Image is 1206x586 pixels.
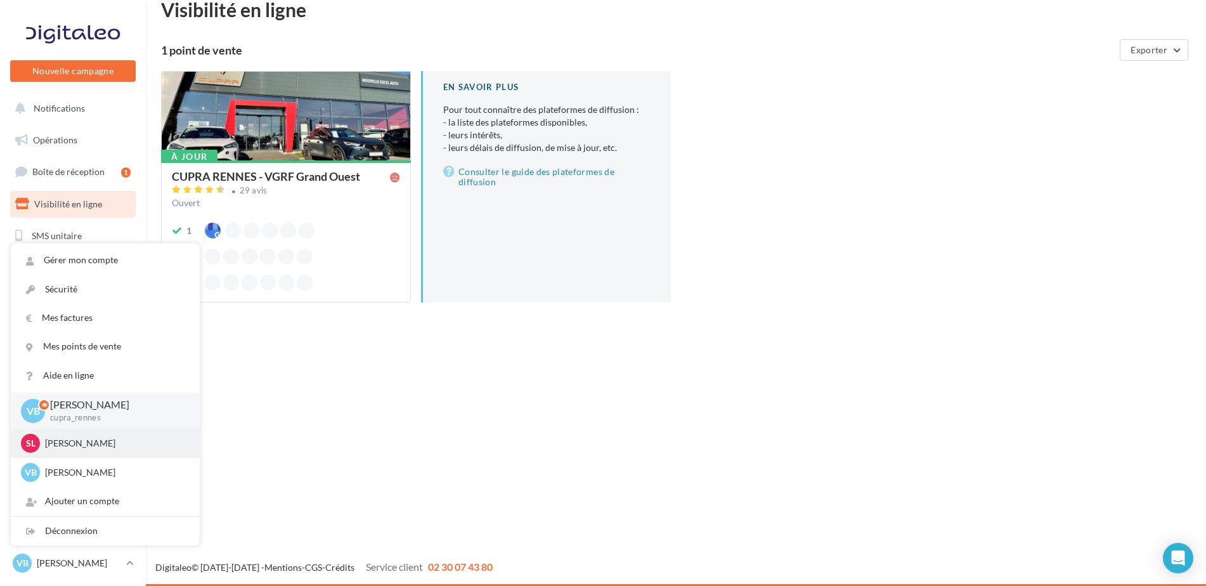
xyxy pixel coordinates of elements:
[32,230,82,240] span: SMS unitaire
[121,167,131,178] div: 1
[32,166,105,177] span: Boîte de réception
[34,199,102,209] span: Visibilité en ligne
[1120,39,1188,61] button: Exporter
[33,134,77,145] span: Opérations
[366,561,423,573] span: Service client
[8,158,138,185] a: Boîte de réception1
[428,561,493,573] span: 02 30 07 43 80
[8,348,138,375] a: Calendrier
[172,171,360,182] div: CUPRA RENNES - VGRF Grand Ouest
[8,254,138,280] a: Campagnes
[11,361,200,390] a: Aide en ligne
[11,246,200,275] a: Gérer mon compte
[11,332,200,361] a: Mes points de vente
[10,60,136,82] button: Nouvelle campagne
[155,562,191,573] a: Digitaleo
[1163,543,1193,573] div: Open Intercom Messenger
[11,487,200,516] div: Ajouter un compte
[11,517,200,545] div: Déconnexion
[8,95,133,122] button: Notifications
[45,466,185,479] p: [PERSON_NAME]
[264,562,302,573] a: Mentions
[11,275,200,304] a: Sécurité
[172,197,200,208] span: Ouvert
[8,422,138,460] a: Campagnes DataOnDemand
[50,412,179,424] p: cupra_rennes
[305,562,322,573] a: CGS
[443,129,651,141] li: - leurs intérêts,
[161,44,1115,56] div: 1 point de vente
[8,380,138,417] a: PLV et print personnalisable
[172,184,400,199] a: 29 avis
[25,466,37,479] span: VB
[34,103,85,114] span: Notifications
[240,186,268,195] div: 29 avis
[8,317,138,344] a: Médiathèque
[11,304,200,332] a: Mes factures
[8,191,138,218] a: Visibilité en ligne
[16,557,29,570] span: VB
[443,116,651,129] li: - la liste des plateformes disponibles,
[443,164,651,190] a: Consulter le guide des plateformes de diffusion
[37,557,121,570] p: [PERSON_NAME]
[186,225,191,237] div: 1
[50,398,179,412] p: [PERSON_NAME]
[443,141,651,154] li: - leurs délais de diffusion, de mise à jour, etc.
[443,81,651,93] div: En savoir plus
[8,127,138,153] a: Opérations
[8,223,138,249] a: SMS unitaire
[26,437,36,450] span: SL
[325,562,354,573] a: Crédits
[161,150,217,164] div: À jour
[155,562,493,573] span: © [DATE]-[DATE] - - -
[10,551,136,575] a: VB [PERSON_NAME]
[45,437,185,450] p: [PERSON_NAME]
[443,103,651,154] p: Pour tout connaître des plateformes de diffusion :
[1131,44,1167,55] span: Exporter
[27,403,40,418] span: VB
[8,285,138,312] a: Contacts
